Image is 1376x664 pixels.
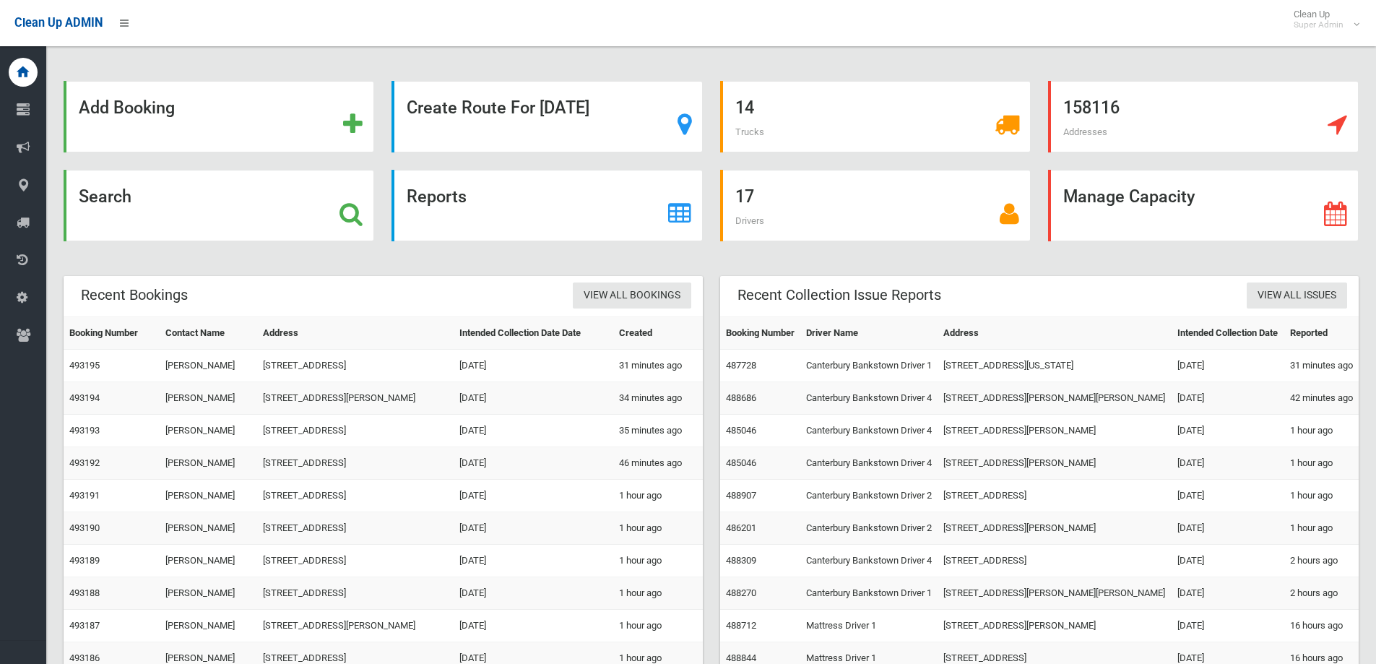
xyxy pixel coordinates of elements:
[1048,81,1359,152] a: 158116 Addresses
[938,480,1172,512] td: [STREET_ADDRESS]
[800,512,938,545] td: Canterbury Bankstown Driver 2
[726,555,756,566] a: 488309
[407,186,467,207] strong: Reports
[938,512,1172,545] td: [STREET_ADDRESS][PERSON_NAME]
[1284,512,1359,545] td: 1 hour ago
[160,480,256,512] td: [PERSON_NAME]
[735,126,764,137] span: Trucks
[1172,317,1284,350] th: Intended Collection Date
[1284,415,1359,447] td: 1 hour ago
[800,415,938,447] td: Canterbury Bankstown Driver 4
[938,447,1172,480] td: [STREET_ADDRESS][PERSON_NAME]
[257,610,454,642] td: [STREET_ADDRESS][PERSON_NAME]
[613,577,703,610] td: 1 hour ago
[1284,480,1359,512] td: 1 hour ago
[69,620,100,631] a: 493187
[938,415,1172,447] td: [STREET_ADDRESS][PERSON_NAME]
[1172,480,1284,512] td: [DATE]
[454,545,613,577] td: [DATE]
[257,382,454,415] td: [STREET_ADDRESS][PERSON_NAME]
[938,610,1172,642] td: [STREET_ADDRESS][PERSON_NAME]
[735,215,764,226] span: Drivers
[257,317,454,350] th: Address
[613,447,703,480] td: 46 minutes ago
[1172,512,1284,545] td: [DATE]
[160,447,256,480] td: [PERSON_NAME]
[800,447,938,480] td: Canterbury Bankstown Driver 4
[735,186,754,207] strong: 17
[613,512,703,545] td: 1 hour ago
[613,480,703,512] td: 1 hour ago
[64,317,160,350] th: Booking Number
[454,415,613,447] td: [DATE]
[613,350,703,382] td: 31 minutes ago
[613,317,703,350] th: Created
[720,170,1031,241] a: 17 Drivers
[69,587,100,598] a: 493188
[1284,317,1359,350] th: Reported
[69,490,100,501] a: 493191
[257,480,454,512] td: [STREET_ADDRESS]
[454,447,613,480] td: [DATE]
[1172,382,1284,415] td: [DATE]
[160,317,256,350] th: Contact Name
[160,610,256,642] td: [PERSON_NAME]
[257,512,454,545] td: [STREET_ADDRESS]
[726,392,756,403] a: 488686
[69,392,100,403] a: 493194
[1048,170,1359,241] a: Manage Capacity
[1063,126,1107,137] span: Addresses
[1172,415,1284,447] td: [DATE]
[1284,447,1359,480] td: 1 hour ago
[69,360,100,371] a: 493195
[800,610,938,642] td: Mattress Driver 1
[938,382,1172,415] td: [STREET_ADDRESS][PERSON_NAME][PERSON_NAME]
[454,512,613,545] td: [DATE]
[391,81,702,152] a: Create Route For [DATE]
[726,587,756,598] a: 488270
[79,98,175,118] strong: Add Booking
[938,350,1172,382] td: [STREET_ADDRESS][US_STATE]
[1172,545,1284,577] td: [DATE]
[726,652,756,663] a: 488844
[613,382,703,415] td: 34 minutes ago
[720,317,800,350] th: Booking Number
[454,610,613,642] td: [DATE]
[726,425,756,436] a: 485046
[726,360,756,371] a: 487728
[1294,20,1343,30] small: Super Admin
[800,317,938,350] th: Driver Name
[64,170,374,241] a: Search
[800,350,938,382] td: Canterbury Bankstown Driver 1
[160,382,256,415] td: [PERSON_NAME]
[391,170,702,241] a: Reports
[1172,350,1284,382] td: [DATE]
[800,382,938,415] td: Canterbury Bankstown Driver 4
[257,350,454,382] td: [STREET_ADDRESS]
[1284,350,1359,382] td: 31 minutes ago
[1172,447,1284,480] td: [DATE]
[454,480,613,512] td: [DATE]
[726,522,756,533] a: 486201
[613,610,703,642] td: 1 hour ago
[938,545,1172,577] td: [STREET_ADDRESS]
[257,545,454,577] td: [STREET_ADDRESS]
[64,81,374,152] a: Add Booking
[257,577,454,610] td: [STREET_ADDRESS]
[160,545,256,577] td: [PERSON_NAME]
[613,545,703,577] td: 1 hour ago
[726,490,756,501] a: 488907
[454,317,613,350] th: Intended Collection Date Date
[257,415,454,447] td: [STREET_ADDRESS]
[800,545,938,577] td: Canterbury Bankstown Driver 4
[938,577,1172,610] td: [STREET_ADDRESS][PERSON_NAME][PERSON_NAME]
[454,350,613,382] td: [DATE]
[735,98,754,118] strong: 14
[69,652,100,663] a: 493186
[1284,610,1359,642] td: 16 hours ago
[726,620,756,631] a: 488712
[407,98,589,118] strong: Create Route For [DATE]
[257,447,454,480] td: [STREET_ADDRESS]
[573,283,691,309] a: View All Bookings
[800,480,938,512] td: Canterbury Bankstown Driver 2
